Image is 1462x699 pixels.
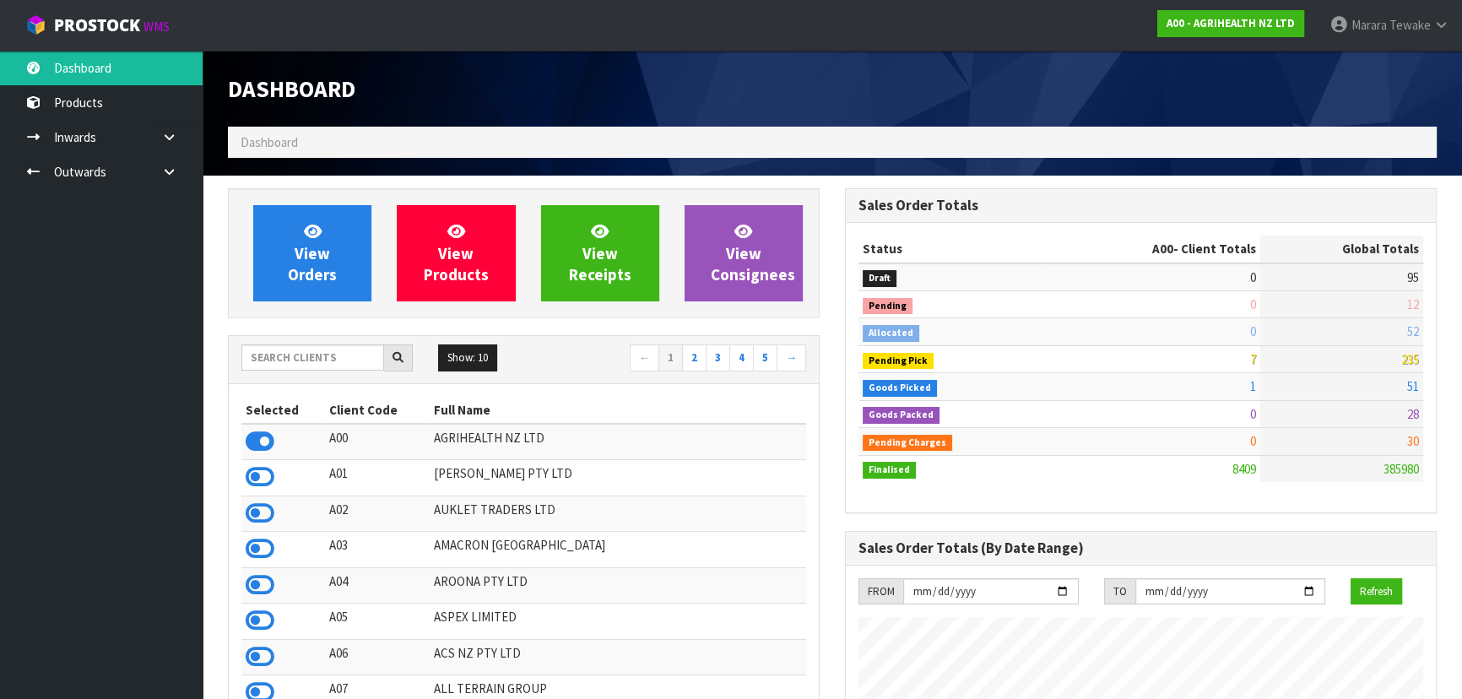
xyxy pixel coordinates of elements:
[1389,17,1431,33] span: Tewake
[706,344,730,371] a: 3
[1383,461,1419,477] span: 385980
[1401,351,1419,367] span: 235
[863,353,934,370] span: Pending Pick
[1250,323,1256,339] span: 0
[1104,578,1135,605] div: TO
[430,424,806,460] td: AGRIHEALTH NZ LTD
[537,344,807,374] nav: Page navigation
[325,496,430,531] td: A02
[397,205,515,301] a: ViewProducts
[430,397,806,424] th: Full Name
[858,578,903,605] div: FROM
[863,380,937,397] span: Goods Picked
[863,325,919,342] span: Allocated
[325,604,430,639] td: A05
[241,134,298,150] span: Dashboard
[1407,323,1419,339] span: 52
[863,270,896,287] span: Draft
[1407,433,1419,449] span: 30
[253,205,371,301] a: ViewOrders
[541,205,659,301] a: ViewReceipts
[863,298,912,315] span: Pending
[430,532,806,567] td: AMACRON [GEOGRAPHIC_DATA]
[228,74,355,103] span: Dashboard
[1407,269,1419,285] span: 95
[863,435,952,452] span: Pending Charges
[729,344,754,371] a: 4
[143,19,170,35] small: WMS
[1250,351,1256,367] span: 7
[325,397,430,424] th: Client Code
[630,344,659,371] a: ←
[54,14,140,36] span: ProStock
[25,14,46,35] img: cube-alt.png
[858,236,1045,263] th: Status
[1351,578,1402,605] button: Refresh
[858,540,1423,556] h3: Sales Order Totals (By Date Range)
[1250,406,1256,422] span: 0
[1232,461,1256,477] span: 8409
[241,397,325,424] th: Selected
[858,198,1423,214] h3: Sales Order Totals
[685,205,803,301] a: ViewConsignees
[288,221,337,284] span: View Orders
[1250,296,1256,312] span: 0
[430,496,806,531] td: AUKLET TRADERS LTD
[1250,269,1256,285] span: 0
[430,460,806,496] td: [PERSON_NAME] PTY LTD
[1152,241,1173,257] span: A00
[1157,10,1304,37] a: A00 - AGRIHEALTH NZ LTD
[325,424,430,460] td: A00
[1250,378,1256,394] span: 1
[1407,378,1419,394] span: 51
[777,344,806,371] a: →
[325,460,430,496] td: A01
[863,407,939,424] span: Goods Packed
[658,344,683,371] a: 1
[325,639,430,675] td: A06
[1407,406,1419,422] span: 28
[325,567,430,603] td: A04
[569,221,631,284] span: View Receipts
[241,344,384,371] input: Search clients
[430,604,806,639] td: ASPEX LIMITED
[1260,236,1423,263] th: Global Totals
[1351,17,1387,33] span: Marara
[1045,236,1260,263] th: - Client Totals
[863,462,916,479] span: Finalised
[430,639,806,675] td: ACS NZ PTY LTD
[424,221,489,284] span: View Products
[1250,433,1256,449] span: 0
[430,567,806,603] td: AROONA PTY LTD
[325,532,430,567] td: A03
[1167,16,1295,30] strong: A00 - AGRIHEALTH NZ LTD
[711,221,795,284] span: View Consignees
[1407,296,1419,312] span: 12
[438,344,497,371] button: Show: 10
[753,344,777,371] a: 5
[682,344,707,371] a: 2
